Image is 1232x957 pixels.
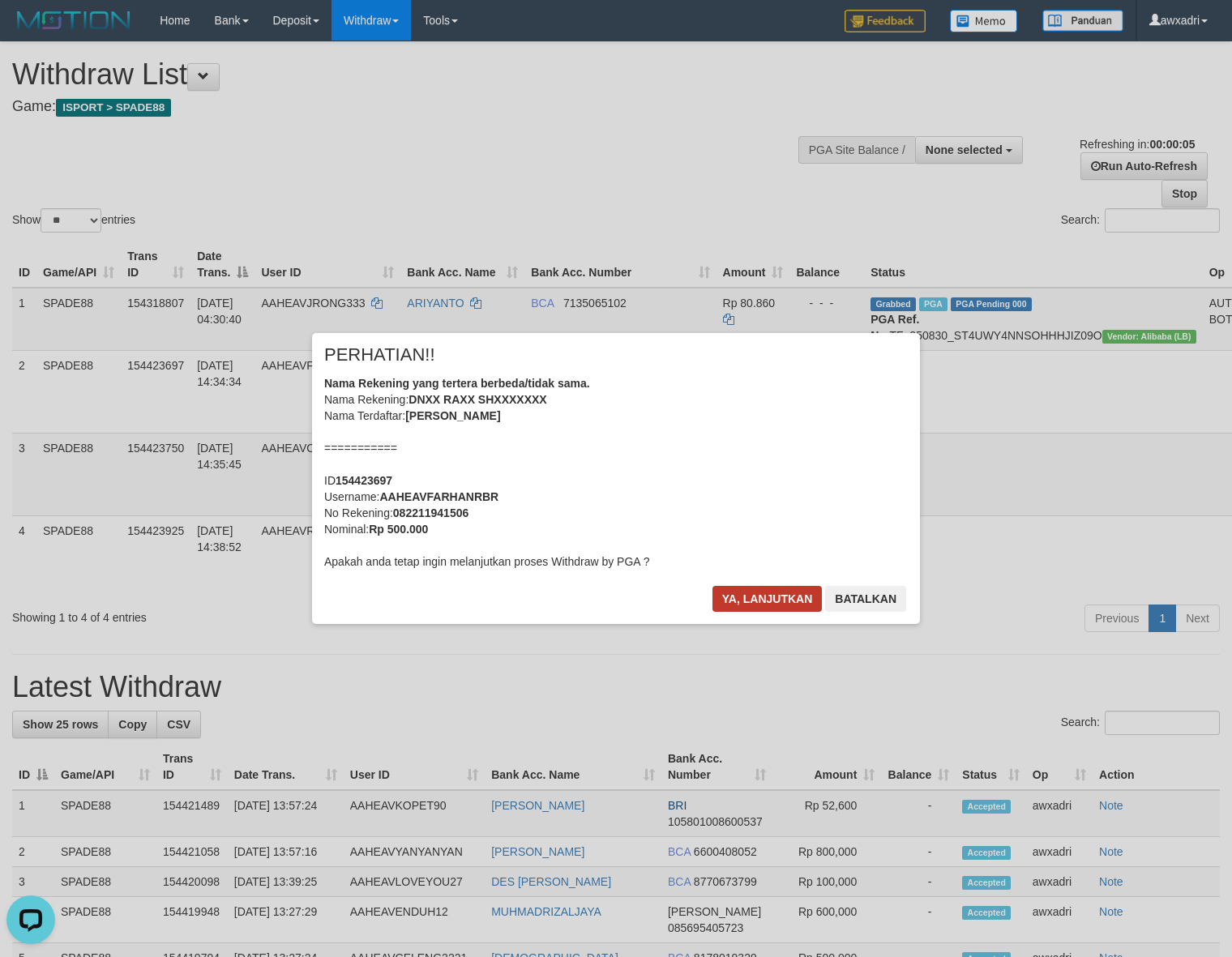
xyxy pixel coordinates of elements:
b: AAHEAVFARHANRBR [379,490,498,503]
button: Ya, lanjutkan [712,586,823,612]
button: Open LiveChat chat widget [6,6,55,55]
b: [PERSON_NAME] [405,409,500,422]
div: Nama Rekening: Nama Terdaftar: =========== ID Username: No Rekening: Nominal: Apakah anda tetap i... [324,375,908,570]
b: 082211941506 [393,506,468,519]
span: PERHATIAN!! [324,347,435,363]
b: 154423697 [336,474,392,487]
b: Rp 500.000 [369,523,428,536]
b: DNXX RAXX SHXXXXXXX [409,393,546,406]
button: Batalkan [825,586,906,612]
b: Nama Rekening yang tertera berbeda/tidak sama. [324,377,590,390]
